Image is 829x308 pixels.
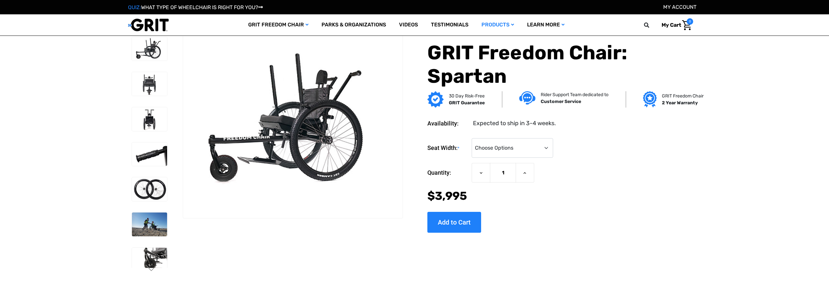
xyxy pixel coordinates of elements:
[643,91,656,107] img: Grit freedom
[427,91,444,107] img: GRIT Guarantee
[541,91,608,98] p: Rider Support Team dedicated to
[541,98,581,104] strong: Customer Service
[132,213,167,236] img: GRIT Freedom Chair: Spartan
[132,72,167,96] img: GRIT Freedom Chair: Spartan
[427,189,467,203] span: $3,995
[128,4,263,10] a: QUIZ:WHAT TYPE OF WHEELCHAIR IS RIGHT FOR YOU?
[663,4,696,10] a: Account
[242,14,315,36] a: GRIT Freedom Chair
[132,248,167,271] img: GRIT Freedom Chair: Spartan
[427,41,701,88] h1: GRIT Freedom Chair: Spartan
[128,18,169,32] img: GRIT All-Terrain Wheelchair and Mobility Equipment
[427,163,468,182] label: Quantity:
[183,47,403,194] img: GRIT Freedom Chair: Spartan
[662,100,698,105] strong: 2 Year Warranty
[132,177,167,201] img: GRIT Freedom Chair: Spartan
[424,14,475,36] a: Testimonials
[687,18,693,25] span: 0
[657,18,693,32] a: Cart with 0 items
[427,212,481,232] input: Add to Cart
[473,119,556,127] dd: Expected to ship in 3-4 weeks.
[132,37,167,61] img: GRIT Freedom Chair: Spartan
[449,92,485,99] p: 30 Day Risk-Free
[427,119,468,127] dt: Availability:
[647,18,657,32] input: Search
[519,91,536,104] img: Customer service
[521,14,571,36] a: Learn More
[427,138,468,158] label: Seat Width:
[132,142,167,166] img: GRIT Freedom Chair: Spartan
[132,107,167,131] img: GRIT Freedom Chair: Spartan
[315,14,393,36] a: Parks & Organizations
[662,92,704,99] p: GRIT Freedom Chair
[393,14,424,36] a: Videos
[128,4,141,10] span: QUIZ:
[449,100,485,105] strong: GRIT Guarantee
[475,14,521,36] a: Products
[682,20,692,30] img: Cart
[662,22,681,28] span: My Cart
[145,265,158,272] button: Go to slide 2 of 4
